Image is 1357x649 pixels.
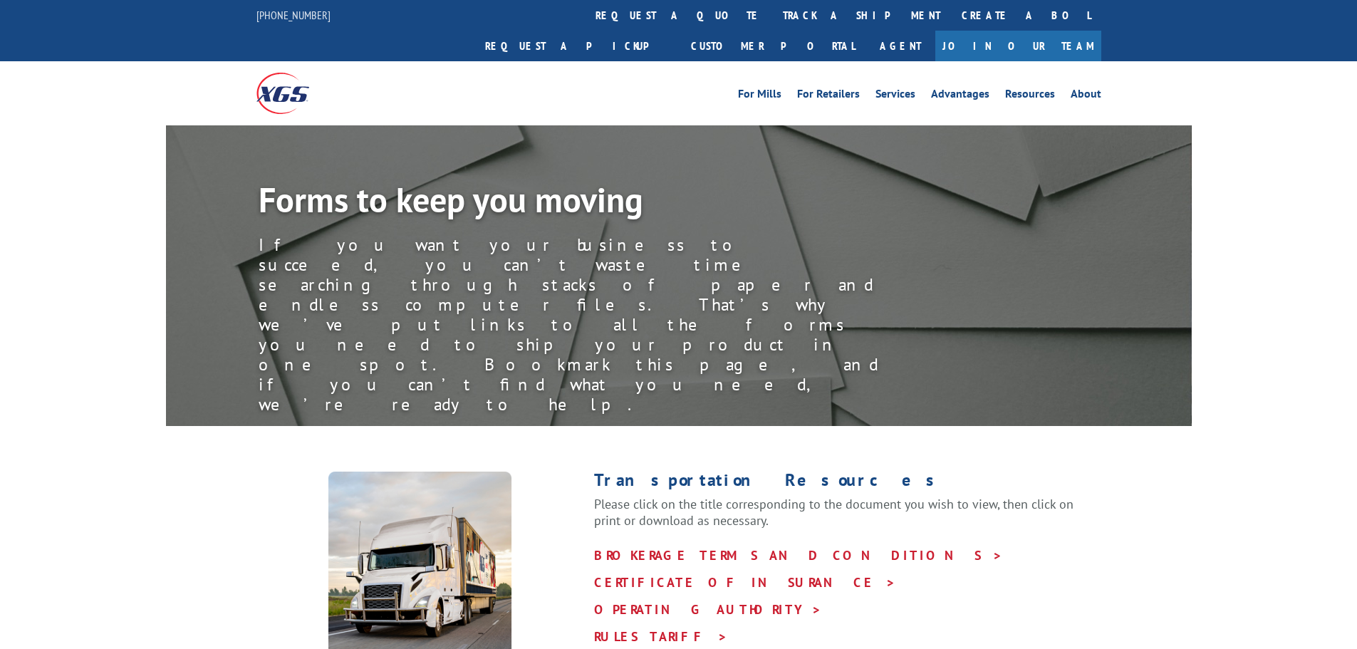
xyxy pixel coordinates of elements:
a: RULES TARIFF > [594,628,728,645]
a: Resources [1005,88,1055,104]
a: CERTIFICATE OF INSURANCE > [594,574,896,591]
a: OPERATING AUTHORITY > [594,601,822,618]
a: Agent [865,31,935,61]
a: [PHONE_NUMBER] [256,8,331,22]
a: About [1071,88,1101,104]
h1: Transportation Resources [594,472,1101,496]
a: For Retailers [797,88,860,104]
a: Services [875,88,915,104]
a: Advantages [931,88,989,104]
a: Request a pickup [474,31,680,61]
a: BROKERAGE TERMS AND CONDITIONS > [594,547,1003,564]
a: For Mills [738,88,781,104]
a: Customer Portal [680,31,865,61]
a: Join Our Team [935,31,1101,61]
div: If you want your business to succeed, you can’t waste time searching through stacks of paper and ... [259,235,900,415]
p: Please click on the title corresponding to the document you wish to view, then click on print or ... [594,496,1101,543]
h1: Forms to keep you moving [259,182,900,224]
